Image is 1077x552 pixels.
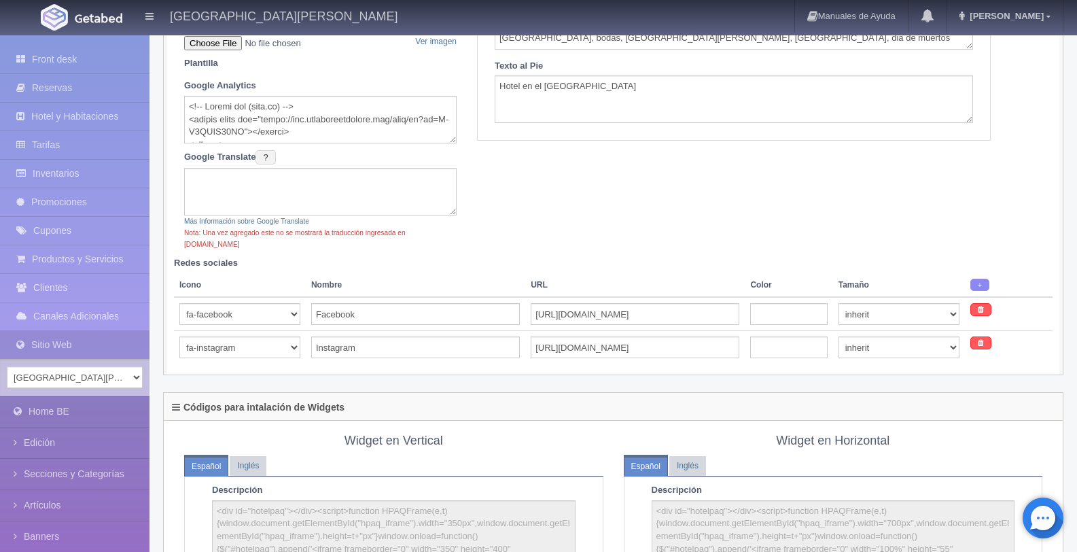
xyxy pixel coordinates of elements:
[970,279,989,292] a: +
[172,402,345,413] h4: Códigos para intalación de Widgets
[745,273,832,298] th: Color
[624,457,668,477] a: Español
[174,273,306,298] th: Icono
[170,7,398,24] h4: [GEOGRAPHIC_DATA][PERSON_NAME]
[184,457,228,477] a: Español
[415,36,457,48] a: Ver imagen
[174,257,238,270] label: Redes sociales
[184,229,406,248] small: Nota: Una vez agregado este no se mostrará la traducción ingresada en [DOMAIN_NAME]
[624,434,1043,448] h3: Widget en Horizontal
[184,150,276,165] label: Google Translate
[652,484,702,497] label: Descripción
[255,150,275,165] button: Google Translate
[184,80,256,92] label: Google Analytics
[75,13,122,23] img: Getabed
[184,57,218,70] label: Plantilla
[306,273,525,298] th: Nombre
[184,434,603,448] h3: Widget en Vertical
[184,96,457,143] textarea: <!-- Loremi dol (sita.co) --> <adipis elits doe="tempo://inc.utlaboreetdolore.mag/aliq/en?ad=M-V3...
[230,456,266,476] a: Inglés
[41,4,68,31] img: Getabed
[184,216,309,226] a: Más Información sobre Google Translate
[966,11,1044,21] span: [PERSON_NAME]
[212,484,262,497] label: Descripción
[669,456,706,476] a: Inglés
[833,273,965,298] th: Tamaño
[184,218,309,225] small: Más Información sobre Google Translate
[495,75,973,123] textarea: Hotel en el [GEOGRAPHIC_DATA]
[495,60,543,73] label: Texto al Pie
[525,273,745,298] th: URL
